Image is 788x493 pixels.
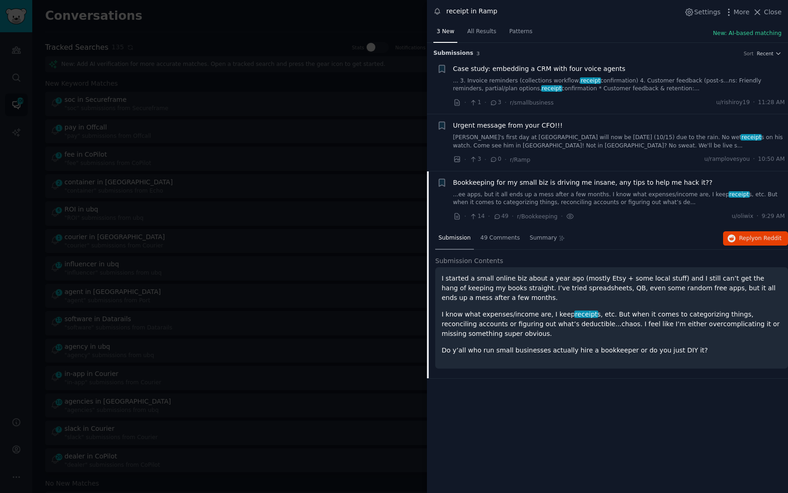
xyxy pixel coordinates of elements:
span: · [505,155,507,164]
span: u/oliwix [732,212,753,221]
a: [PERSON_NAME]'s first day at [GEOGRAPHIC_DATA] will now be [DATE] (10/15) due to the rain. No wet... [453,134,785,150]
span: Settings [694,7,720,17]
a: All Results [464,24,499,43]
span: r/Bookkeeping [517,213,558,220]
span: · [464,155,466,164]
span: All Results [467,28,496,36]
span: Close [764,7,782,17]
span: Recent [757,50,773,57]
span: 0 [490,155,501,164]
p: I started a small online biz about a year ago (mostly Etsy + some local stuff) and I still can’t ... [442,274,782,303]
a: Patterns [506,24,536,43]
span: r/smallbusiness [510,100,554,106]
p: I know what expenses/income are, I keep s, etc. But when it comes to categorizing things, reconci... [442,310,782,339]
a: ... 3. Invoice reminders (collections workflow,receiptconfirmation) 4. Customer feedback (post‑s.... [453,77,785,93]
button: Settings [684,7,720,17]
span: on Reddit [755,235,782,241]
span: r/Ramp [510,157,531,163]
span: Patterns [509,28,532,36]
div: Sort [744,50,754,57]
span: receipt [574,311,598,318]
div: receipt in Ramp [446,6,497,16]
button: New: AI-based matching [713,29,782,38]
span: receipt [729,191,750,198]
span: Submission s [433,49,473,58]
span: Submission [438,234,471,242]
span: 49 Comments [480,234,520,242]
a: Urgent message from your CFO!!! [453,121,563,130]
button: Close [753,7,782,17]
span: 3 [469,155,481,164]
span: 1 [469,99,481,107]
span: · [505,98,507,107]
button: Replyon Reddit [723,231,788,246]
a: ...ee apps, but it all ends up a mess after a few months. I know what expenses/income are, I keep... [453,191,785,207]
span: u/ramplovesyou [704,155,750,164]
span: · [464,98,466,107]
span: 3 New [437,28,454,36]
a: 3 New [433,24,457,43]
button: More [724,7,750,17]
span: Summary [530,234,557,242]
a: Case study: embedding a CRM with four voice agents [453,64,625,74]
span: · [484,155,486,164]
p: Do y’all who run small businesses actually hire a bookkeeper or do you just DIY it? [442,346,782,355]
span: 11:28 AM [758,99,785,107]
a: Bookkeeping for my small biz is driving me insane, any tips to help me hack it?? [453,178,712,188]
span: · [512,211,514,221]
span: Reply [739,235,782,243]
span: · [561,211,563,221]
span: · [464,211,466,221]
span: · [753,99,755,107]
span: 3 [477,51,480,56]
span: 9:29 AM [762,212,785,221]
span: · [757,212,759,221]
span: · [753,155,755,164]
span: · [488,211,490,221]
span: receipt [541,85,562,92]
span: 49 [493,212,508,221]
span: · [484,98,486,107]
span: 3 [490,99,501,107]
span: receipt [741,134,762,141]
span: Submission Contents [435,256,503,266]
span: More [734,7,750,17]
span: 14 [469,212,484,221]
span: receipt [580,77,601,84]
span: 10:50 AM [758,155,785,164]
span: u/rishiroy19 [716,99,750,107]
button: Recent [757,50,782,57]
